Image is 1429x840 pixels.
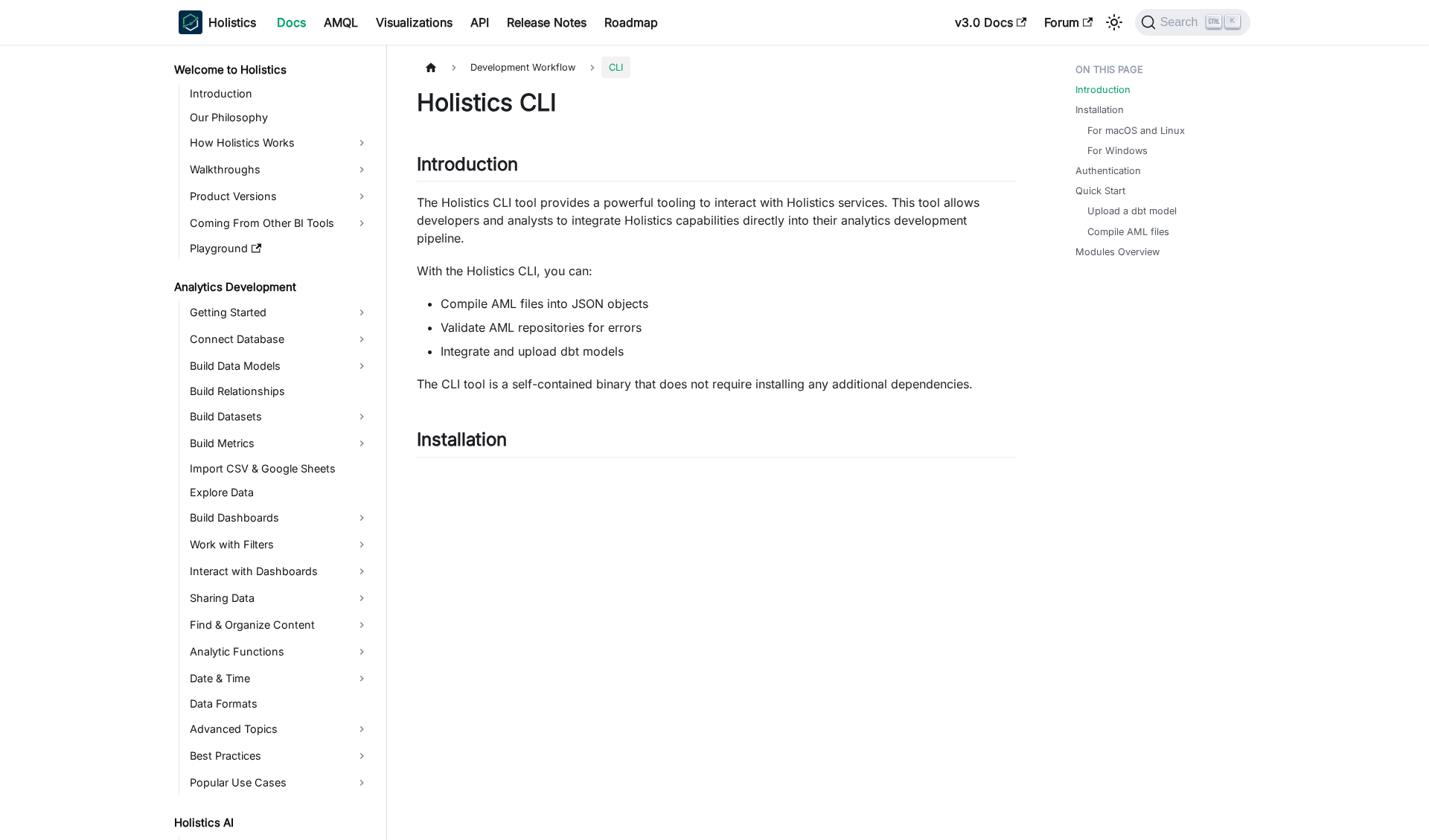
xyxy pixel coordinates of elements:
a: Introduction [1075,83,1131,97]
a: v3.0 Docs [946,10,1035,34]
a: Analytic Functions [185,640,374,664]
a: Best Practices [185,744,374,768]
a: Upload a dbt model [1087,204,1177,218]
nav: Breadcrumbs [417,57,1016,78]
li: Integrate and upload dbt models [441,342,1016,360]
a: Connect Database [185,327,374,351]
a: Roadmap [595,10,667,34]
a: Build Datasets [185,405,374,429]
a: Compile AML files [1087,225,1169,239]
p: With the Holistics CLI, you can: [417,262,1016,280]
b: Holistics [208,13,256,31]
a: Build Dashboards [185,506,374,530]
a: Explore Data [185,482,374,503]
a: Our Philosophy [185,107,374,128]
a: Build Data Models [185,354,374,378]
a: Build Metrics [185,432,374,455]
a: Interact with Dashboards [185,560,374,583]
a: Advanced Topics [185,717,374,741]
a: Authentication [1075,164,1141,178]
a: Home page [417,57,445,78]
button: Switch between dark and light mode (currently light mode) [1102,10,1126,34]
a: Installation [1075,103,1124,117]
a: Work with Filters [185,533,374,557]
span: CLI [601,57,630,78]
span: Development Workflow [463,57,583,78]
a: Forum [1035,10,1102,34]
h2: Installation [417,429,1016,457]
li: Compile AML files into JSON objects [441,295,1016,312]
a: Holistics AI [170,812,374,833]
a: Data Formats [185,693,374,714]
span: Search [1156,16,1207,29]
a: Find & Organize Content [185,613,374,637]
a: Docs [268,10,315,34]
p: The Holistics CLI tool provides a powerful tooling to interact with Holistics services. This tool... [417,193,1016,247]
button: Search (Ctrl+K) [1135,9,1250,36]
a: Getting Started [185,301,374,324]
a: Walkthroughs [185,158,374,182]
a: Coming From Other BI Tools [185,211,374,235]
a: AMQL [315,10,367,34]
iframe: YouTube video player [417,469,1016,829]
a: Popular Use Cases [185,771,374,795]
a: API [461,10,498,34]
a: Product Versions [185,185,374,208]
a: Sharing Data [185,586,374,610]
a: Build Relationships [185,381,374,402]
p: The CLI tool is a self-contained binary that does not require installing any additional dependenc... [417,375,1016,393]
a: Release Notes [498,10,595,34]
a: How Holistics Works [185,131,374,155]
a: For macOS and Linux [1087,124,1185,138]
a: Quick Start [1075,184,1125,198]
a: Introduction [185,83,374,104]
nav: Docs sidebar [164,45,387,840]
a: For Windows [1087,144,1148,158]
a: Import CSV & Google Sheets [185,458,374,479]
a: Modules Overview [1075,245,1160,259]
h2: Introduction [417,153,1016,182]
a: HolisticsHolistics [179,10,256,34]
img: Holistics [179,10,202,34]
h1: Holistics CLI [417,88,1016,118]
a: Analytics Development [170,277,374,298]
a: Date & Time [185,667,374,690]
a: Welcome to Holistics [170,60,374,80]
a: Playground [185,238,374,259]
kbd: K [1225,15,1240,28]
li: Validate AML repositories for errors [441,318,1016,336]
a: Visualizations [367,10,461,34]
